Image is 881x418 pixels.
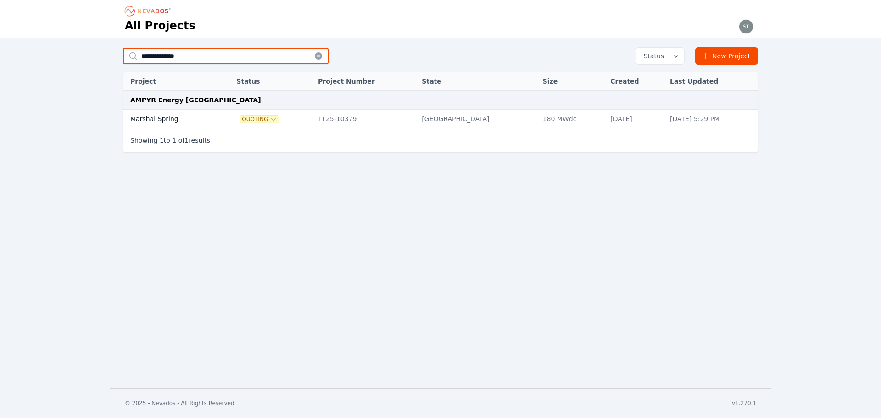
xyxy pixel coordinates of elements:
span: Status [640,51,664,61]
span: 1 [160,137,164,144]
th: State [417,72,538,91]
td: AMPYR Energy [GEOGRAPHIC_DATA] [123,91,758,110]
td: Marshal Spring [123,110,217,128]
td: TT25-10379 [313,110,417,128]
th: Status [232,72,313,91]
h1: All Projects [125,18,195,33]
th: Project [123,72,217,91]
th: Project Number [313,72,417,91]
td: [DATE] [606,110,665,128]
span: 1 [172,137,176,144]
tr: Marshal SpringQuotingTT25-10379[GEOGRAPHIC_DATA]180 MWdc[DATE][DATE] 5:29 PM [123,110,758,128]
th: Last Updated [665,72,758,91]
img: steve.mustaro@nevados.solar [739,19,753,34]
td: [GEOGRAPHIC_DATA] [417,110,538,128]
td: 180 MWdc [538,110,606,128]
span: 1 [184,137,189,144]
div: v1.270.1 [732,400,756,407]
th: Created [606,72,665,91]
a: New Project [695,47,758,65]
p: Showing to of results [130,136,210,145]
button: Quoting [240,116,279,123]
td: [DATE] 5:29 PM [665,110,758,128]
th: Size [538,72,606,91]
button: Status [636,48,684,64]
div: © 2025 - Nevados - All Rights Reserved [125,400,234,407]
nav: Breadcrumb [125,4,173,18]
